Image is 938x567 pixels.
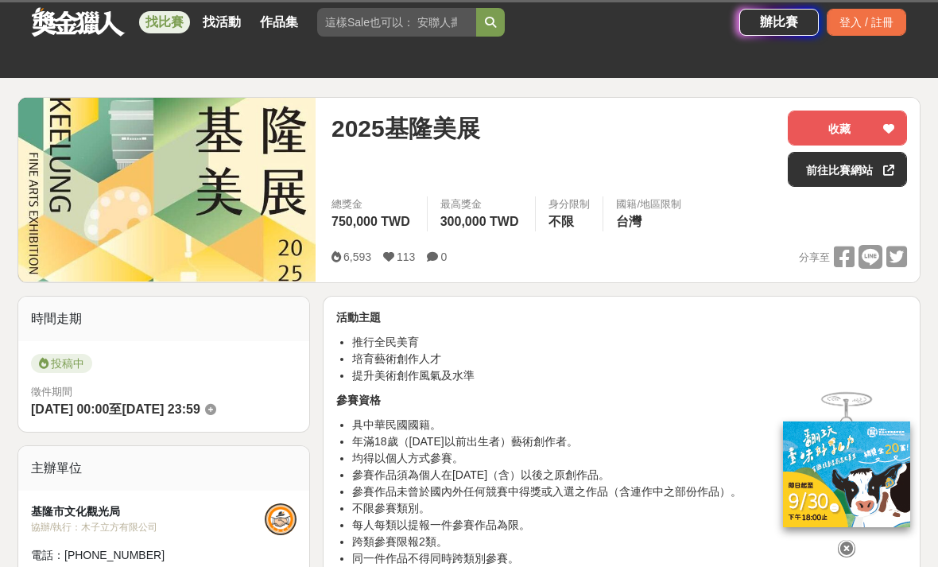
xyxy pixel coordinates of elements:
[352,550,907,567] li: 同一件作品不得同時跨類別參賽。
[616,215,641,228] span: 台灣
[397,250,415,263] span: 113
[109,402,122,416] span: 至
[783,421,910,527] img: ff197300-f8ee-455f-a0ae-06a3645bc375.jpg
[352,417,907,433] li: 具中華民國國籍。
[799,246,830,270] span: 分享至
[139,11,190,33] a: 找比賽
[352,433,907,450] li: 年滿18歲（[DATE]以前出生者）藝術創作者。
[18,297,309,341] div: 時間走期
[18,446,309,491] div: 主辦單位
[31,386,72,398] span: 徵件期間
[31,402,109,416] span: [DATE] 00:00
[548,215,574,228] span: 不限
[440,215,519,228] span: 300,000 TWD
[331,196,414,212] span: 總獎金
[352,334,907,351] li: 推行全民美育
[352,534,907,550] li: 跨類參賽限報2類。
[336,311,381,324] strong: 活動主題
[616,196,681,212] div: 國籍/地區限制
[317,8,476,37] input: 這樣Sale也可以： 安聯人壽創意銷售法募集
[122,402,200,416] span: [DATE] 23:59
[31,503,265,520] div: 基隆市文化觀光局
[196,11,247,33] a: 找活動
[254,11,304,33] a: 作品集
[352,500,907,517] li: 不限參賽類別。
[352,351,907,367] li: 培育藝術創作人才
[31,520,265,534] div: 協辦/執行： 木子立方有限公司
[343,250,371,263] span: 6,593
[31,547,265,564] div: 電話： [PHONE_NUMBER]
[440,196,523,212] span: 最高獎金
[788,152,907,187] a: 前往比賽網站
[440,250,447,263] span: 0
[548,196,590,212] div: 身分限制
[352,450,907,467] li: 均得以個人方式參賽。
[18,98,316,282] img: Cover Image
[331,111,480,146] span: 2025基隆美展
[352,367,907,384] li: 提升美術創作風氣及水準
[352,517,907,534] li: 每人每類以提報一件參賽作品為限。
[788,111,907,146] button: 收藏
[336,394,381,406] strong: 參賽資格
[827,9,906,36] div: 登入 / 註冊
[31,354,92,373] span: 投稿中
[352,467,907,484] li: 參賽作品須為個人在[DATE]（含）以後之原創作品。
[352,484,907,500] li: 參賽作品未曾於國內外任何競賽中得獎或入選之作品（含連作中之部份作品）。
[739,9,819,36] a: 辦比賽
[331,215,410,228] span: 750,000 TWD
